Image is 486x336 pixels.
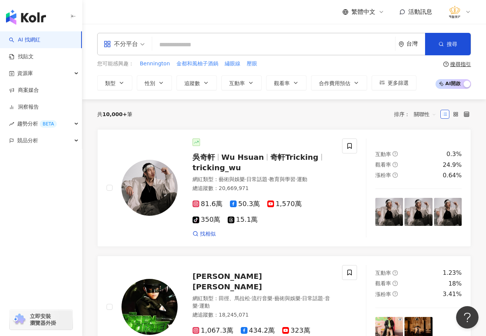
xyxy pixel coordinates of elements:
[102,111,127,117] span: 10,000+
[274,295,301,301] span: 藝術與娛樂
[388,80,409,86] span: 更多篩選
[17,65,33,82] span: 資源庫
[97,60,134,68] span: 您可能感興趣：
[30,313,56,326] span: 立即安裝 瀏覽器外掛
[311,75,367,90] button: 合作費用預估
[295,176,297,182] span: ·
[302,295,323,301] span: 日常話題
[193,327,233,335] span: 1,067.3萬
[139,60,170,68] button: Bennington
[247,60,257,68] span: 壓眼
[17,115,57,132] span: 趨勢分析
[270,153,319,162] span: 奇軒Tricking
[221,75,262,90] button: 互動率
[9,36,40,44] a: searchAI 找網紅
[456,306,479,329] iframe: Help Scout Beacon - Open
[219,295,250,301] span: 田徑、馬拉松
[394,108,440,120] div: 排序：
[9,103,39,111] a: 洞察報告
[198,303,199,309] span: ·
[425,33,471,55] button: 搜尋
[145,80,155,86] span: 性別
[104,40,111,48] span: appstore
[9,53,34,60] a: 找貼文
[393,162,398,167] span: question-circle
[282,327,310,335] span: 323萬
[121,279,178,335] img: KOL Avatar
[372,75,416,90] button: 更多篩選
[246,176,267,182] span: 日常話題
[246,60,258,68] button: 壓眼
[393,172,398,178] span: question-circle
[193,185,333,192] div: 總追蹤數 ： 20,669,971
[193,163,241,172] span: tricking_wu
[375,280,391,286] span: 觀看率
[225,60,240,68] span: 繡眼線
[12,314,27,326] img: chrome extension
[448,280,462,288] div: 18%
[323,295,324,301] span: ·
[393,270,398,276] span: question-circle
[140,60,170,68] span: Bennington
[301,295,302,301] span: ·
[224,60,241,68] button: 繡眼線
[250,295,252,301] span: ·
[17,132,38,149] span: 競品分析
[193,153,215,162] span: 吳奇軒
[443,161,462,169] div: 24.9%
[443,171,462,180] div: 0.64%
[184,80,200,86] span: 追蹤數
[405,198,432,225] img: post-image
[450,61,471,67] div: 搜尋指引
[393,291,398,296] span: question-circle
[393,281,398,286] span: question-circle
[399,41,404,47] span: environment
[446,150,462,158] div: 0.3%
[273,295,274,301] span: ·
[176,60,218,68] span: 金都和風柚子酒鍋
[269,176,295,182] span: 教育與學習
[267,200,302,208] span: 1,570萬
[408,8,432,15] span: 活動訊息
[193,295,330,309] span: 音樂
[176,75,217,90] button: 追蹤數
[267,176,269,182] span: ·
[230,200,260,208] span: 50.3萬
[319,80,350,86] span: 合作費用預估
[97,75,132,90] button: 類型
[443,269,462,277] div: 1.23%
[351,8,375,16] span: 繁體中文
[193,200,222,208] span: 81.6萬
[121,160,178,216] img: KOL Avatar
[375,198,403,225] img: post-image
[228,216,258,224] span: 15.1萬
[443,290,462,298] div: 3.41%
[229,80,245,86] span: 互動率
[274,80,290,86] span: 觀看率
[375,172,391,178] span: 漲粉率
[193,176,333,183] div: 網紅類型 ：
[297,176,307,182] span: 運動
[104,38,138,50] div: 不分平台
[406,41,425,47] div: 台灣
[137,75,172,90] button: 性別
[105,80,116,86] span: 類型
[245,176,246,182] span: ·
[434,198,462,225] img: post-image
[97,111,132,117] div: 共 筆
[447,41,457,47] span: 搜尋
[221,153,264,162] span: Wu Hsuan
[176,60,219,68] button: 金都和風柚子酒鍋
[200,230,216,238] span: 找相似
[40,120,57,128] div: BETA
[193,295,333,309] div: 網紅類型 ：
[6,10,46,25] img: logo
[10,309,73,330] a: chrome extension立即安裝 瀏覽器外掛
[375,270,391,276] span: 互動率
[414,108,436,120] span: 關聯性
[193,230,216,238] a: 找相似
[219,176,245,182] span: 藝術與娛樂
[266,75,307,90] button: 觀看率
[443,62,449,67] span: question-circle
[241,327,275,335] span: 434.2萬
